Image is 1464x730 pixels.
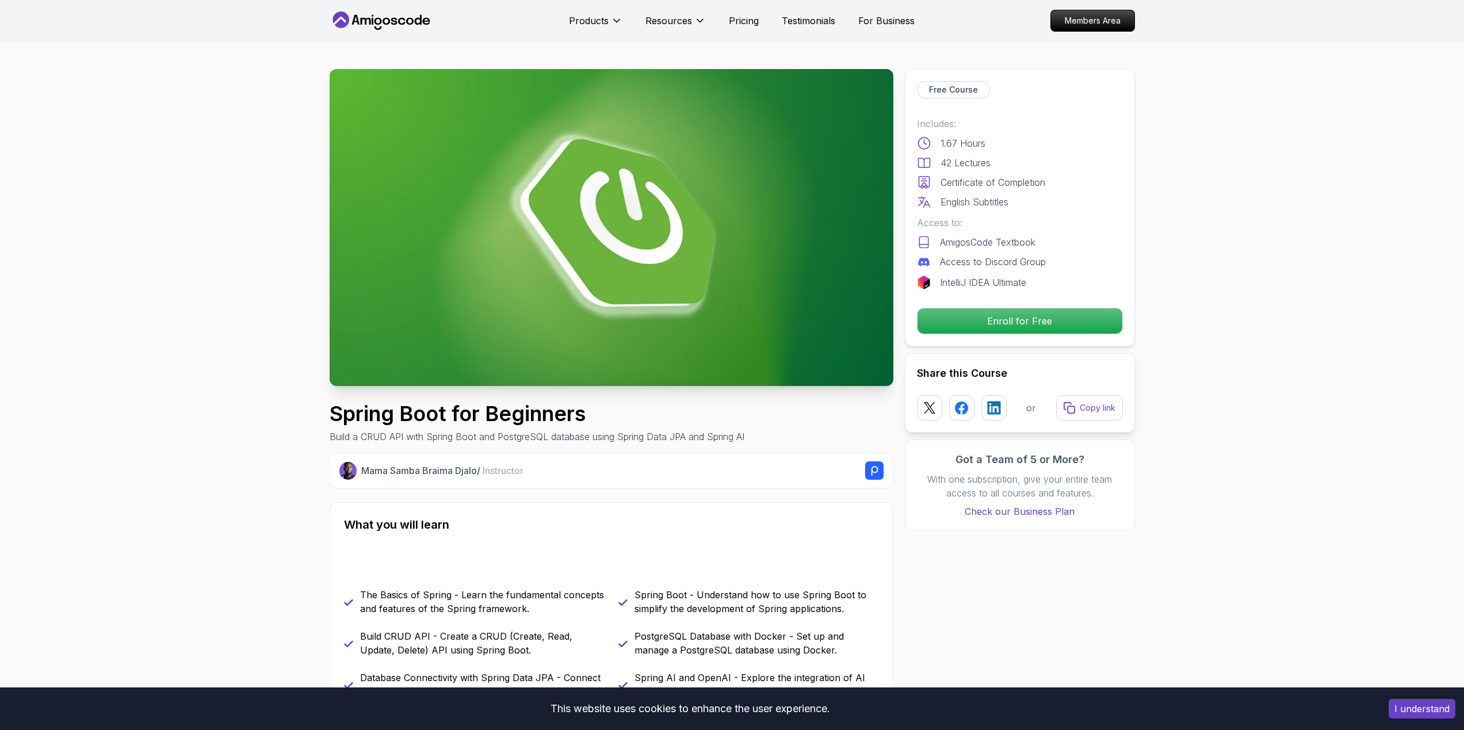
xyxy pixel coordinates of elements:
[569,14,609,28] p: Products
[1050,10,1135,32] a: Members Area
[360,629,605,657] p: Build CRUD API - Create a CRUD (Create, Read, Update, Delete) API using Spring Boot.
[645,14,692,28] p: Resources
[941,195,1008,209] p: English Subtitles
[917,308,1123,334] button: Enroll for Free
[917,472,1123,500] p: With one subscription, give your entire team access to all courses and features.
[940,235,1035,249] p: AmigosCode Textbook
[1393,658,1464,713] iframe: chat widget
[940,276,1026,289] p: IntelliJ IDEA Ultimate
[917,117,1123,131] p: Includes:
[360,588,605,616] p: The Basics of Spring - Learn the fundamental concepts and features of the Spring framework.
[941,175,1045,189] p: Certificate of Completion
[941,136,985,150] p: 1.67 Hours
[1080,402,1115,414] p: Copy link
[1056,395,1123,421] button: Copy link
[929,84,978,95] p: Free Course
[1026,401,1036,415] p: or
[782,14,835,28] a: Testimonials
[941,156,991,170] p: 42 Lectures
[569,14,622,37] button: Products
[330,430,744,444] p: Build a CRUD API with Spring Boot and PostgreSQL database using Spring Data JPA and Spring AI
[483,465,523,476] span: Instructor
[917,216,1123,230] p: Access to:
[858,14,915,28] a: For Business
[360,671,605,698] p: Database Connectivity with Spring Data JPA - Connect and interact with databases using Spring Dat...
[918,308,1122,334] p: Enroll for Free
[330,402,744,425] h1: Spring Boot for Beginners
[645,14,706,37] button: Resources
[634,588,879,616] p: Spring Boot - Understand how to use Spring Boot to simplify the development of Spring applications.
[1051,10,1134,31] p: Members Area
[634,671,879,698] p: Spring AI and OpenAI - Explore the integration of AI and OpenAI with Spring applications.
[634,629,879,657] p: PostgreSQL Database with Docker - Set up and manage a PostgreSQL database using Docker.
[940,255,1046,269] p: Access to Discord Group
[330,69,893,386] img: spring-boot-for-beginners_thumbnail
[729,14,759,28] a: Pricing
[1389,699,1455,718] button: Accept cookies
[917,276,931,289] img: jetbrains logo
[344,517,879,533] h2: What you will learn
[917,365,1123,381] h2: Share this Course
[9,696,1371,721] div: This website uses cookies to enhance the user experience.
[917,504,1123,518] a: Check our Business Plan
[361,464,523,477] p: Mama Samba Braima Djalo /
[339,462,357,480] img: Nelson Djalo
[917,452,1123,468] h3: Got a Team of 5 or More?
